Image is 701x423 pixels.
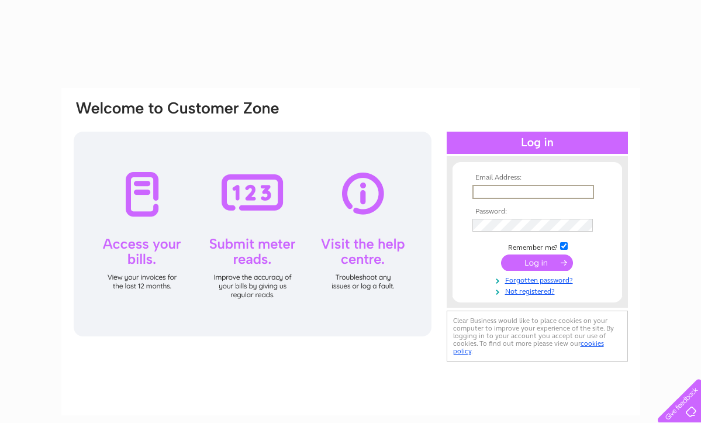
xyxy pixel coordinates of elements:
[501,255,573,271] input: Submit
[469,240,605,252] td: Remember me?
[472,285,605,296] a: Not registered?
[447,311,628,362] div: Clear Business would like to place cookies on your computer to improve your experience of the sit...
[469,208,605,216] th: Password:
[472,274,605,285] a: Forgotten password?
[453,339,604,355] a: cookies policy
[469,174,605,182] th: Email Address:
